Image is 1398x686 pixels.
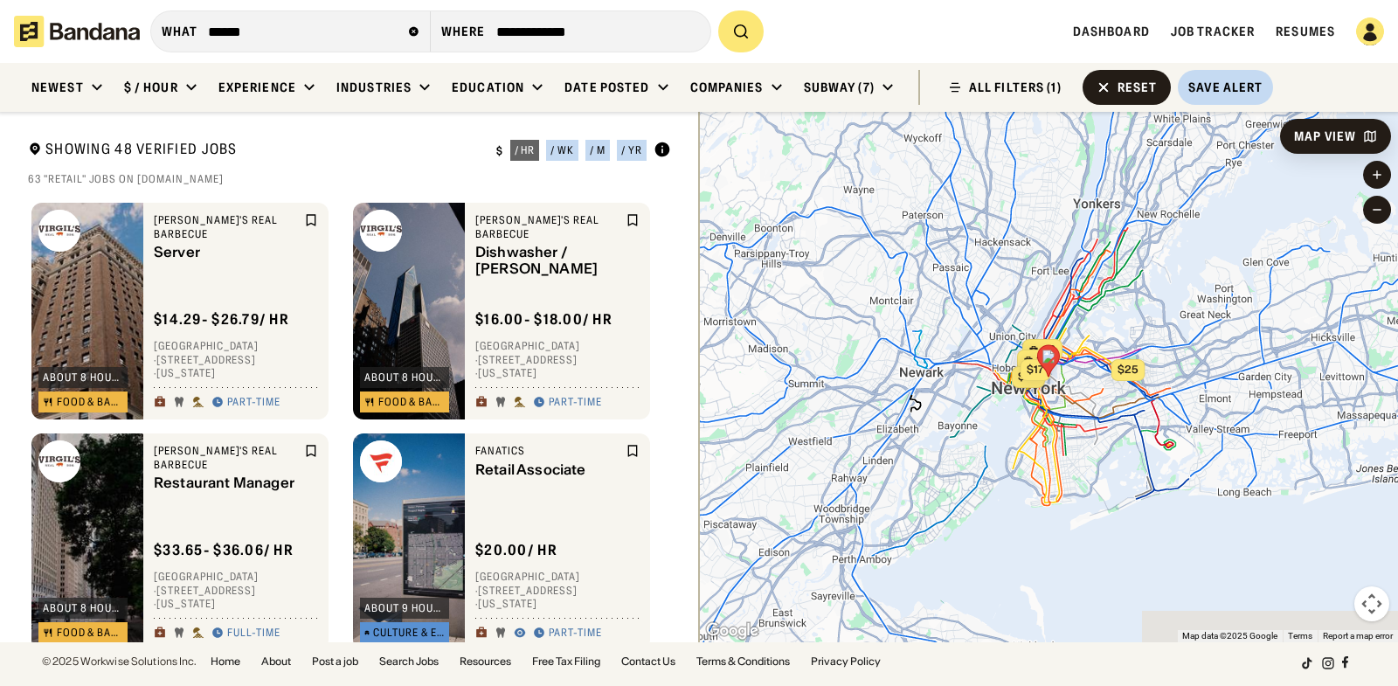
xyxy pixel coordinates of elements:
a: Post a job [312,656,358,667]
img: Virgil's Real Barbecue logo [38,210,80,252]
span: $17 [1027,363,1044,376]
div: Food & Bars [57,627,123,638]
div: Part-time [227,396,280,410]
div: Fanatics [475,444,622,458]
div: about 8 hours ago [43,603,123,613]
a: Free Tax Filing [532,656,600,667]
div: $ 33.65 - $36.06 / hr [154,542,294,560]
a: Terms (opens in new tab) [1288,631,1312,641]
div: ALL FILTERS (1) [969,81,1062,94]
div: [GEOGRAPHIC_DATA] · [STREET_ADDRESS] · [US_STATE] [475,571,640,612]
span: 2 [1036,353,1043,368]
div: [PERSON_NAME]'s Real Barbecue [154,444,301,471]
a: Job Tracker [1171,24,1255,39]
img: Fanatics logo [360,440,402,482]
div: Companies [690,80,764,95]
div: $ [496,144,503,158]
a: Dashboard [1073,24,1150,39]
a: Home [211,656,240,667]
span: Map data ©2025 Google [1182,631,1277,641]
img: Virgil's Real Barbecue logo [360,210,402,252]
a: Terms & Conditions [696,656,790,667]
div: about 8 hours ago [364,372,445,383]
img: Bandana logotype [14,16,140,47]
div: Map View [1294,130,1356,142]
img: Google [703,620,761,642]
div: grid [28,196,671,642]
div: $ 20.00 / hr [475,542,557,560]
img: Virgil's Real Barbecue logo [38,440,80,482]
button: Map camera controls [1354,586,1389,621]
div: Dishwasher / [PERSON_NAME] [475,245,622,278]
div: Food & Bars [57,397,123,407]
div: Subway (7) [804,80,875,95]
div: about 9 hours ago [364,603,445,613]
div: / hr [515,145,536,156]
div: Showing 48 Verified Jobs [28,140,482,162]
div: $ / hour [124,80,178,95]
div: [PERSON_NAME]'s Real Barbecue [154,213,301,240]
div: [GEOGRAPHIC_DATA] · [STREET_ADDRESS] · [US_STATE] [154,571,318,612]
a: Open this area in Google Maps (opens a new window) [703,620,761,642]
a: Privacy Policy [811,656,881,667]
div: $ 16.00 - $18.00 / hr [475,311,612,329]
div: about 8 hours ago [43,372,123,383]
a: Search Jobs [379,656,439,667]
div: Experience [218,80,296,95]
div: what [162,24,197,39]
div: Full-time [227,627,280,641]
span: $78 [1018,370,1038,383]
div: $ 14.29 - $26.79 / hr [154,311,289,329]
div: / wk [550,145,574,156]
div: Education [452,80,524,95]
span: 43 [1042,343,1055,357]
div: Retail Associate [475,461,622,478]
div: Industries [336,80,412,95]
div: © 2025 Workwise Solutions Inc. [42,656,197,667]
div: / m [590,145,606,156]
div: Part-time [549,396,602,410]
div: [PERSON_NAME]'s Real Barbecue [475,213,622,240]
a: Report a map error [1323,631,1393,641]
div: Part-time [549,627,602,641]
a: Resources [460,656,511,667]
div: [GEOGRAPHIC_DATA] · [STREET_ADDRESS] · [US_STATE] [154,340,318,381]
div: Where [441,24,486,39]
div: Culture & Entertainment [373,627,445,638]
div: Server [154,245,301,261]
div: Newest [31,80,84,95]
div: Reset [1118,81,1158,94]
div: Save Alert [1188,80,1263,95]
span: $25 [1118,363,1138,376]
div: 63 "Retail" jobs on [DOMAIN_NAME] [28,172,671,186]
a: Resumes [1276,24,1335,39]
a: About [261,656,291,667]
a: Contact Us [621,656,675,667]
div: [GEOGRAPHIC_DATA] · [STREET_ADDRESS] · [US_STATE] [475,340,640,381]
div: / yr [621,145,642,156]
div: Date Posted [564,80,649,95]
div: Food & Bars [378,397,445,407]
div: Restaurant Manager [154,475,301,492]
